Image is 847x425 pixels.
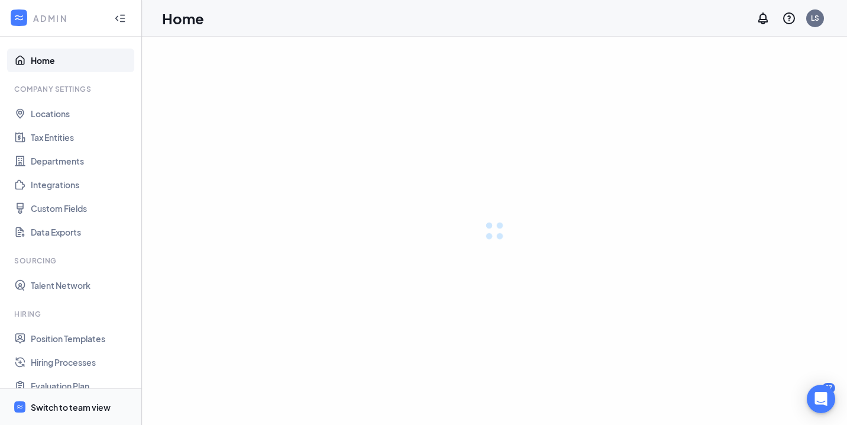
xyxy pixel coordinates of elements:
div: Company Settings [14,84,130,94]
a: Position Templates [31,327,132,350]
h1: Home [162,8,204,28]
svg: Notifications [756,11,770,25]
a: Custom Fields [31,197,132,220]
a: Integrations [31,173,132,197]
a: Home [31,49,132,72]
a: Tax Entities [31,125,132,149]
div: ADMIN [33,12,104,24]
a: Talent Network [31,273,132,297]
div: 57 [822,383,835,393]
svg: WorkstreamLogo [16,403,24,411]
div: Open Intercom Messenger [807,385,835,413]
a: Hiring Processes [31,350,132,374]
a: Departments [31,149,132,173]
svg: QuestionInfo [782,11,796,25]
div: LS [811,13,819,23]
svg: WorkstreamLogo [13,12,25,24]
a: Locations [31,102,132,125]
svg: Collapse [114,12,126,24]
div: Sourcing [14,256,130,266]
a: Data Exports [31,220,132,244]
div: Hiring [14,309,130,319]
div: Switch to team view [31,401,111,413]
a: Evaluation Plan [31,374,132,398]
